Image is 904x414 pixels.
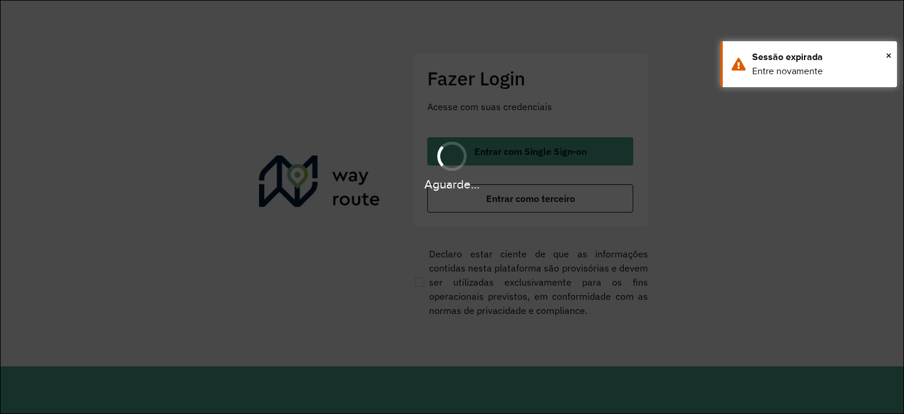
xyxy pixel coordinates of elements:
button: Fechar [886,47,892,64]
font: Entre novamente [752,66,823,76]
div: Sessão expirada [752,50,888,64]
font: Sessão expirada [752,52,823,62]
font: Aguarde... [424,178,480,191]
font: × [886,49,892,62]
